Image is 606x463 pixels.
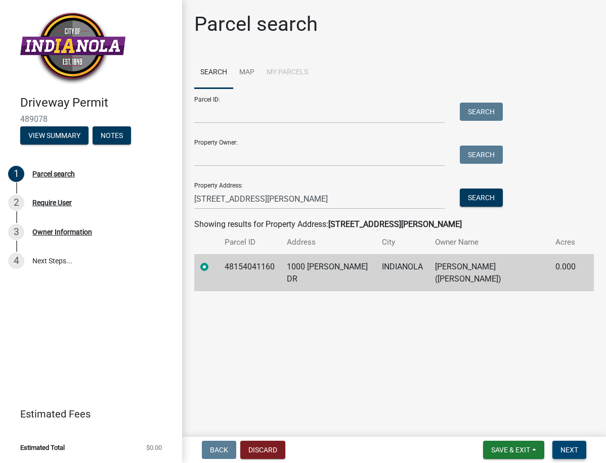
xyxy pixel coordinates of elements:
[560,446,578,454] span: Next
[32,199,72,206] div: Require User
[210,446,228,454] span: Back
[8,253,24,269] div: 4
[194,218,594,230] div: Showing results for Property Address:
[8,166,24,182] div: 1
[281,230,376,254] th: Address
[376,230,429,254] th: City
[194,12,318,36] h1: Parcel search
[20,132,89,140] wm-modal-confirm: Summary
[240,441,285,459] button: Discard
[429,254,549,291] td: [PERSON_NAME] ([PERSON_NAME])
[20,444,65,451] span: Estimated Total
[202,441,236,459] button: Back
[20,114,162,124] span: 489078
[20,126,89,145] button: View Summary
[376,254,429,291] td: INDIANOLA
[281,254,376,291] td: 1000 [PERSON_NAME] DR
[549,230,582,254] th: Acres
[8,195,24,211] div: 2
[429,230,549,254] th: Owner Name
[8,404,166,424] a: Estimated Fees
[483,441,544,459] button: Save & Exit
[194,57,233,89] a: Search
[233,57,261,89] a: Map
[32,228,92,236] div: Owner Information
[552,441,586,459] button: Next
[549,254,582,291] td: 0.000
[32,170,75,177] div: Parcel search
[460,146,503,164] button: Search
[8,224,24,240] div: 3
[328,219,462,229] strong: [STREET_ADDRESS][PERSON_NAME]
[460,103,503,121] button: Search
[20,96,174,110] h4: Driveway Permit
[219,230,281,254] th: Parcel ID
[491,446,530,454] span: Save & Exit
[460,189,503,207] button: Search
[93,126,131,145] button: Notes
[146,444,162,451] span: $0.00
[219,254,281,291] td: 48154041160
[93,132,131,140] wm-modal-confirm: Notes
[20,11,125,85] img: City of Indianola, Iowa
